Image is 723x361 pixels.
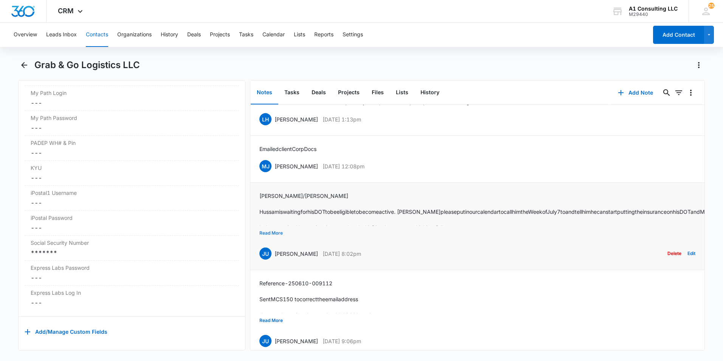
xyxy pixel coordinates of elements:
[25,86,239,111] div: My Path Login---
[667,246,681,261] button: Delete
[685,87,697,99] button: Overflow Menu
[25,136,239,161] div: PADEP WH# & Pin---
[31,114,233,122] label: My Path Password
[275,250,318,258] p: [PERSON_NAME]
[259,247,272,260] span: JU
[259,311,378,319] p: then need to get into the portal and do his MC number
[366,81,390,104] button: Files
[323,337,361,345] p: [DATE] 9:06pm
[332,81,366,104] button: Projects
[323,250,361,258] p: [DATE] 8:02pm
[314,23,334,47] button: Reports
[653,26,704,44] button: Add Contact
[610,84,661,102] button: Add Note
[34,59,140,71] h1: Grab & Go Logistics LLC
[343,23,363,47] button: Settings
[275,337,318,345] p: [PERSON_NAME]
[275,162,318,170] p: [PERSON_NAME]
[31,123,233,132] dd: ---
[46,23,77,47] button: Leads Inbox
[25,331,107,338] a: Add/Manage Custom Fields
[673,87,685,99] button: Filters
[306,81,332,104] button: Deals
[31,139,233,147] label: PADEP WH# & Pin
[629,6,678,12] div: account name
[259,226,283,240] button: Read More
[31,189,233,197] label: iPostal1 Username
[259,295,378,303] p: Sent MCS 150 to correct the email address
[86,23,108,47] button: Contacts
[259,313,283,328] button: Read More
[25,161,239,186] div: KYU---
[259,192,712,200] p: [PERSON_NAME]/[PERSON_NAME]
[251,81,278,104] button: Notes
[390,81,414,104] button: Lists
[708,3,714,9] span: 25
[259,224,712,232] p: In the meantime Hussam is going to work under his friends company which is as follows:
[31,98,233,107] dd: ---
[661,87,673,99] button: Search...
[31,89,233,97] label: My Path Login
[262,23,285,47] button: Calendar
[693,59,705,71] button: Actions
[323,115,361,123] p: [DATE] 1:13pm
[323,162,365,170] p: [DATE] 12:08pm
[31,239,233,247] label: Social Security Number
[58,7,74,15] span: CRM
[31,273,233,282] dd: ---
[31,223,233,232] dd: ---
[629,12,678,17] div: account id
[259,208,712,216] p: Hussam is waiting for his DOT to be eligible to become active. [PERSON_NAME] please put in our ca...
[31,289,233,297] label: Express Labs Log In
[25,323,107,341] button: Add/Manage Custom Fields
[31,214,233,222] label: iPostal Password
[259,279,378,287] p: Reference - 250610-009112
[31,164,233,172] label: KYU
[259,160,272,172] span: MJ
[14,23,37,47] button: Overview
[161,23,178,47] button: History
[25,261,239,286] div: Express Labs Password---
[18,59,30,71] button: Back
[25,186,239,211] div: iPostal1 Username---
[31,148,233,157] dd: ---
[414,81,445,104] button: History
[31,198,233,207] dd: ---
[210,23,230,47] button: Projects
[259,113,272,125] span: LH
[239,23,253,47] button: Tasks
[687,246,695,261] button: Edit
[278,81,306,104] button: Tasks
[708,3,714,9] div: notifications count
[259,145,317,153] p: Emailed client Corp Docs
[187,23,201,47] button: Deals
[259,335,272,347] span: JU
[31,298,233,307] dd: ---
[25,211,239,236] div: iPostal Password---
[31,264,233,272] label: Express Labs Password
[25,286,239,310] div: Express Labs Log In---
[25,111,239,136] div: My Path Password---
[117,23,152,47] button: Organizations
[275,115,318,123] p: [PERSON_NAME]
[31,173,233,182] dd: ---
[294,23,305,47] button: Lists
